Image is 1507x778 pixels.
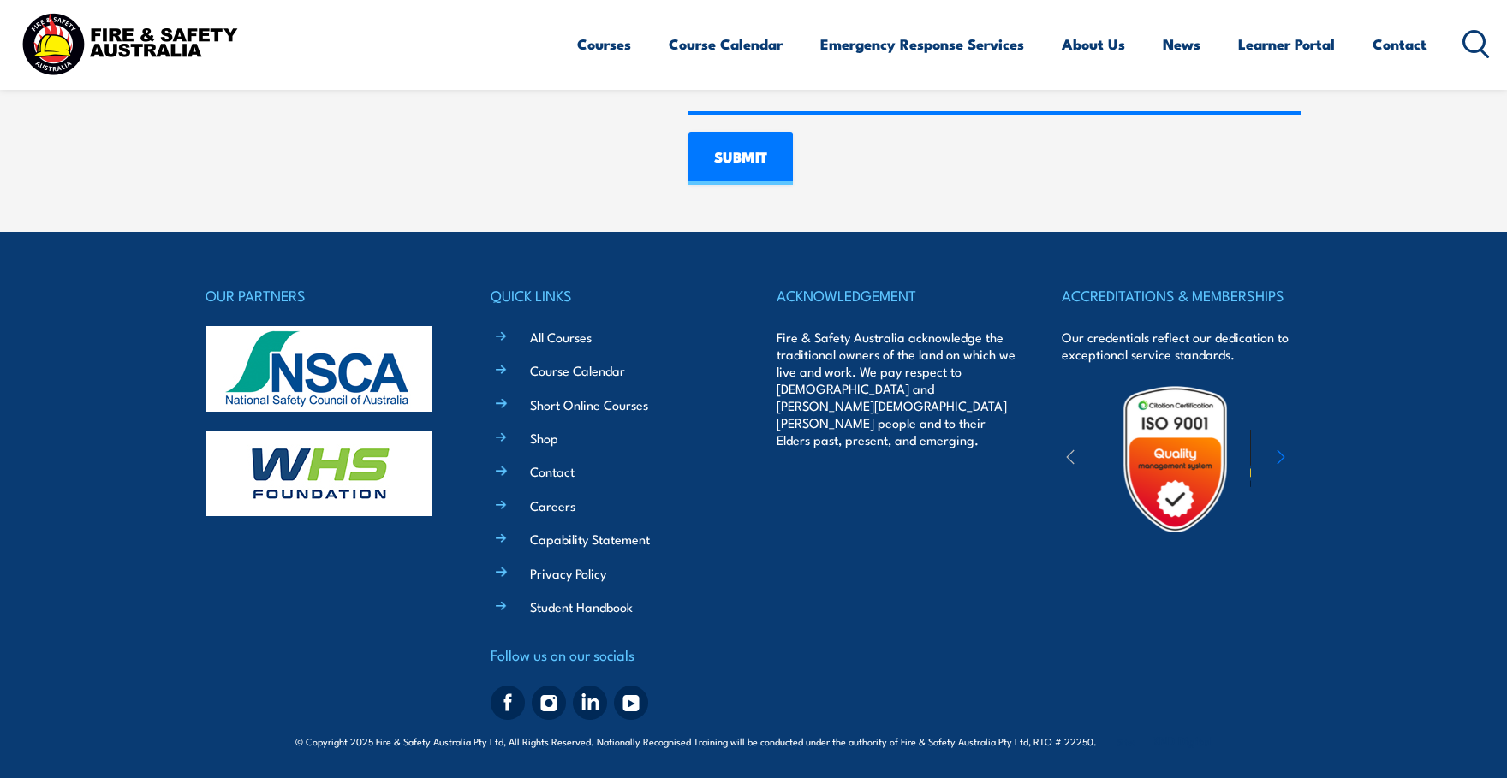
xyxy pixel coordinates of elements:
[530,530,650,548] a: Capability Statement
[491,283,730,307] h4: QUICK LINKS
[777,329,1016,448] p: Fire & Safety Australia acknowledge the traditional owners of the land on which we live and work....
[777,283,1016,307] h4: ACKNOWLEDGEMENT
[530,328,592,346] a: All Courses
[1062,329,1301,363] p: Our credentials reflect our dedication to exceptional service standards.
[530,564,606,582] a: Privacy Policy
[688,132,793,185] input: SUBMIT
[669,21,783,67] a: Course Calendar
[530,597,633,615] a: Student Handbook
[1373,21,1427,67] a: Contact
[530,496,575,514] a: Careers
[1117,734,1212,748] span: Site:
[577,21,631,67] a: Courses
[530,361,625,379] a: Course Calendar
[1100,384,1250,534] img: Untitled design (19)
[205,431,432,516] img: whs-logo-footer
[205,283,445,307] h4: OUR PARTNERS
[1153,732,1212,749] a: KND Digital
[205,326,432,412] img: nsca-logo-footer
[491,643,730,667] h4: Follow us on our socials
[530,395,648,413] a: Short Online Courses
[295,733,1212,749] span: © Copyright 2025 Fire & Safety Australia Pty Ltd, All Rights Reserved. Nationally Recognised Trai...
[1062,283,1301,307] h4: ACCREDITATIONS & MEMBERSHIPS
[1238,21,1335,67] a: Learner Portal
[1163,21,1200,67] a: News
[530,462,575,480] a: Contact
[1250,430,1399,489] img: ewpa-logo
[530,429,558,447] a: Shop
[820,21,1024,67] a: Emergency Response Services
[1062,21,1125,67] a: About Us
